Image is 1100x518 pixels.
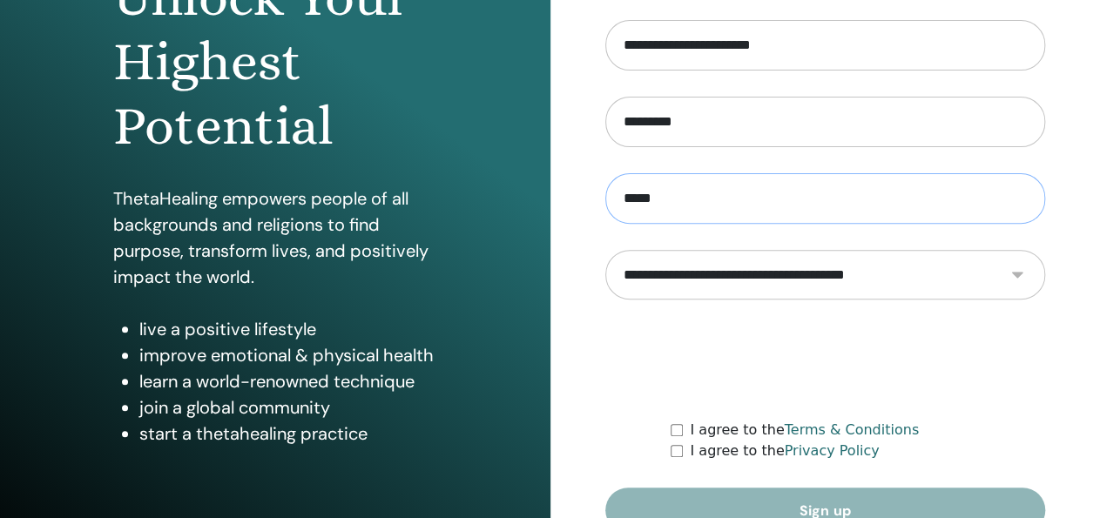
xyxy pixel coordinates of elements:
iframe: reCAPTCHA [692,326,957,394]
li: learn a world-renowned technique [139,368,436,394]
li: live a positive lifestyle [139,316,436,342]
li: join a global community [139,394,436,420]
a: Terms & Conditions [784,421,918,438]
li: start a thetahealing practice [139,420,436,447]
p: ThetaHealing empowers people of all backgrounds and religions to find purpose, transform lives, a... [113,185,436,290]
li: improve emotional & physical health [139,342,436,368]
a: Privacy Policy [784,442,879,459]
label: I agree to the [690,441,879,461]
label: I agree to the [690,420,919,441]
